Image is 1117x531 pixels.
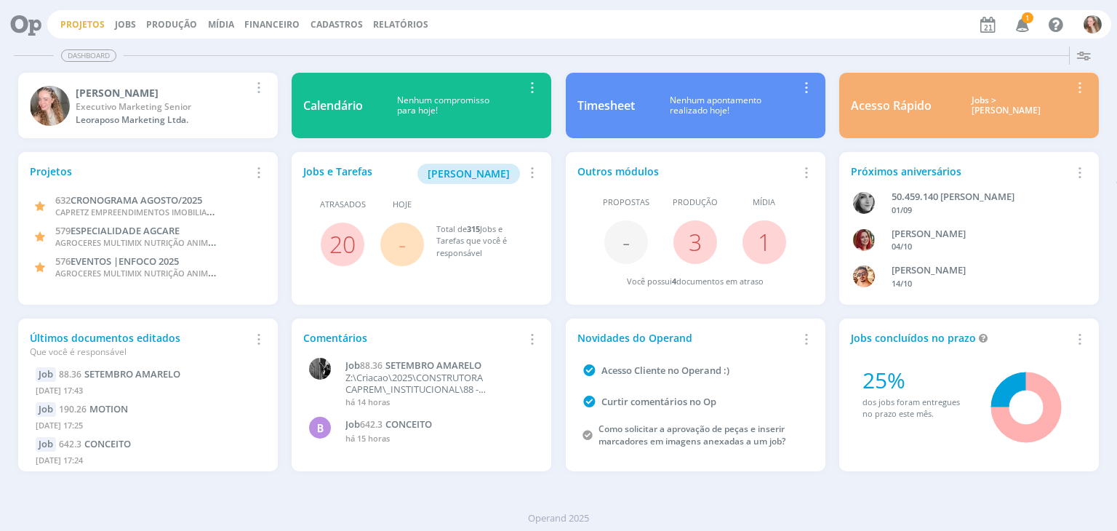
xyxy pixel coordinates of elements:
[399,228,406,260] span: -
[303,164,523,184] div: Jobs e Tarefas
[360,359,383,372] span: 88.36
[892,190,1070,204] div: 50.459.140 JANAÍNA LUNA FERRO
[862,396,971,420] div: dos jobs foram entregues no prazo este mês.
[55,193,202,207] a: 632CRONOGRAMA AGOSTO/2025
[30,346,249,359] div: Que você é responsável
[345,372,532,395] p: Z:\Criacao\2025\CONSTRUTORA CAPREM\_INSTITUCIONAL\88 - ENDOMARKETING\88.36 - SETEMBRO AMARELO
[1006,12,1036,38] button: 1
[622,226,630,257] span: -
[1083,12,1102,37] button: G
[303,97,363,114] div: Calendário
[55,204,247,218] span: CAPRETZ EMPREENDIMENTOS IMOBILIARIOS LTDA
[862,364,971,396] div: 25%
[345,396,390,407] span: há 14 horas
[18,73,278,138] a: G[PERSON_NAME]Executivo Marketing SeniorLeoraposo Marketing Ltda.
[1084,15,1102,33] img: G
[30,86,70,126] img: G
[36,452,260,473] div: [DATE] 17:24
[851,164,1070,179] div: Próximos aniversários
[373,18,428,31] a: Relatórios
[309,417,331,439] div: B
[36,417,260,438] div: [DATE] 17:25
[673,196,718,209] span: Produção
[71,255,179,268] span: EVENTOS |ENFOCO 2025
[1022,12,1033,23] span: 1
[204,19,239,31] button: Mídia
[601,395,716,408] a: Curtir comentários no Op
[111,19,140,31] button: Jobs
[89,402,128,415] span: MOTION
[115,18,136,31] a: Jobs
[892,263,1070,278] div: VICTOR MIRON COUTO
[892,241,912,252] span: 04/10
[892,204,912,215] span: 01/09
[369,19,433,31] button: Relatórios
[59,438,81,450] span: 642.3
[417,166,520,180] a: [PERSON_NAME]
[240,19,304,31] button: Financeiro
[577,330,797,346] div: Novidades do Operand
[76,85,249,100] div: Gabriela
[601,364,729,377] a: Acesso Cliente no Operand :)
[309,358,331,380] img: P
[689,226,702,257] a: 3
[320,199,366,211] span: Atrasados
[385,359,481,372] span: SETEMBRO AMARELO
[59,368,81,380] span: 88.36
[892,278,912,289] span: 14/10
[393,199,412,211] span: Hoje
[59,402,128,415] a: 190.26MOTION
[55,193,71,207] span: 632
[71,193,202,207] span: CRONOGRAMA AGOSTO/2025
[363,95,523,116] div: Nenhum compromisso para hoje!
[59,367,180,380] a: 88.36SETEMBRO AMARELO
[55,265,241,279] span: AGROCERES MULTIMIX NUTRIÇÃO ANIMAL LTDA.
[36,437,56,452] div: Job
[311,18,363,31] span: Cadastros
[146,18,197,31] a: Produção
[208,18,234,31] a: Mídia
[59,437,131,450] a: 642.3CONCEITO
[306,19,367,31] button: Cadastros
[71,224,180,237] span: ESPECIALIDADE AGCARE
[566,73,825,138] a: TimesheetNenhum apontamentorealizado hoje!
[385,418,432,431] span: CONCEITO
[853,192,875,214] img: J
[61,49,116,62] span: Dashboard
[627,276,764,288] div: Você possui documentos em atraso
[598,423,785,447] a: Como solicitar a aprovação de peças e inserir marcadores em imagens anexadas a um job?
[853,229,875,251] img: G
[892,227,1070,241] div: GIOVANA DE OLIVEIRA PERSINOTI
[603,196,649,209] span: Propostas
[36,402,56,417] div: Job
[56,19,109,31] button: Projetos
[467,223,480,234] span: 315
[244,18,300,31] a: Financeiro
[76,113,249,127] div: Leoraposo Marketing Ltda.
[36,382,260,403] div: [DATE] 17:43
[345,419,532,431] a: Job642.3CONCEITO
[55,254,179,268] a: 576EVENTOS |ENFOCO 2025
[55,255,71,268] span: 576
[84,367,180,380] span: SETEMBRO AMARELO
[753,196,775,209] span: Mídia
[853,265,875,287] img: V
[60,18,105,31] a: Projetos
[55,223,180,237] a: 579ESPECIALIDADE AGCARE
[851,97,932,114] div: Acesso Rápido
[303,330,523,346] div: Comentários
[30,330,249,359] div: Últimos documentos editados
[84,437,131,450] span: CONCEITO
[329,228,356,260] a: 20
[942,95,1070,116] div: Jobs > [PERSON_NAME]
[672,276,676,287] span: 4
[360,418,383,431] span: 642.3
[142,19,201,31] button: Produção
[36,367,56,382] div: Job
[428,167,510,180] span: [PERSON_NAME]
[851,330,1070,346] div: Jobs concluídos no prazo
[55,224,71,237] span: 579
[345,360,532,372] a: Job88.36SETEMBRO AMARELO
[417,164,520,184] button: [PERSON_NAME]
[758,226,771,257] a: 1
